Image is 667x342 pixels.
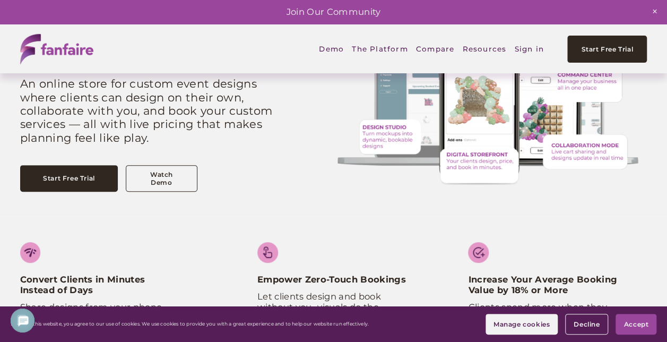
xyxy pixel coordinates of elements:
[20,274,148,295] strong: Convert Clients in Minutes Instead of Days
[352,37,408,61] a: folder dropdown
[514,37,544,61] a: Sign in
[126,165,197,192] a: Watch Demo
[493,320,550,328] span: Manage cookies
[257,292,410,323] p: Let clients design and book without you- visuals do the selling.
[486,314,558,335] button: Manage cookies
[20,302,172,334] p: Share designs from your phone on the go that are automatically priced.
[616,314,656,335] button: Accept
[352,38,408,61] span: The Platform
[468,302,620,334] p: Clients spend more when they can explore what’s possible
[567,36,647,63] a: Start Free Trial
[574,320,600,328] span: Decline
[20,165,118,192] a: Start Free Trial
[565,314,608,335] button: Decline
[462,38,506,61] span: Resources
[20,77,277,144] p: An online store for custom event designs where clients can design on their own, collaborate with ...
[462,37,506,61] a: folder dropdown
[11,321,369,327] p: By using this website, you agree to our use of cookies. We use cookies to provide you with a grea...
[468,274,620,295] strong: Increase Your Average Booking Value by 18% or More
[416,37,455,61] a: Compare
[257,274,406,285] strong: Empower Zero-Touch Bookings
[319,37,344,61] a: Demo
[20,34,93,64] img: fanfaire
[623,320,648,328] span: Accept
